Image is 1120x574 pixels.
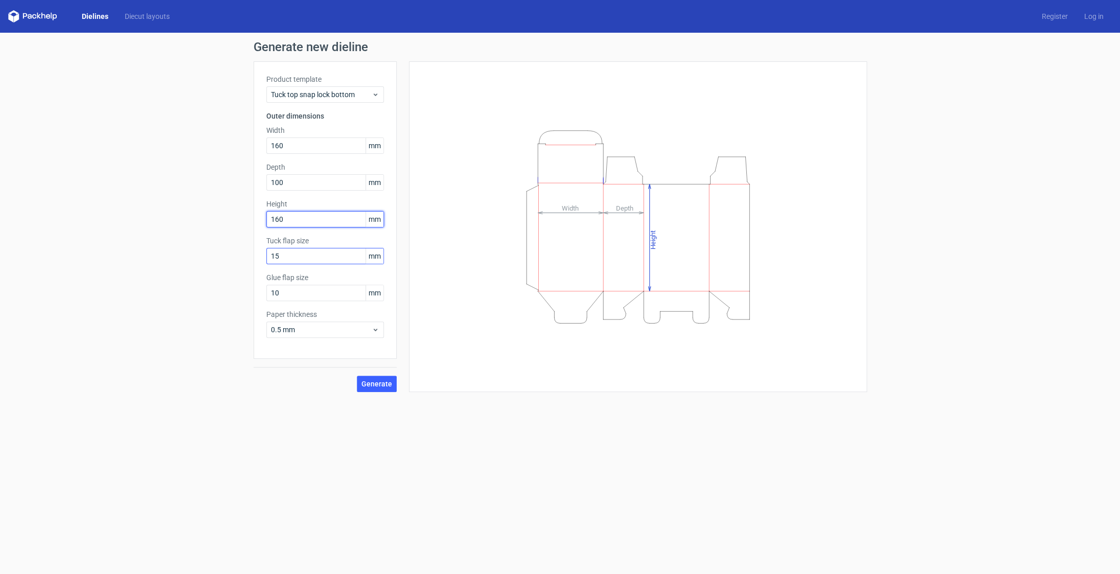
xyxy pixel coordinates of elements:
[365,212,383,227] span: mm
[561,204,578,212] tspan: Width
[365,175,383,190] span: mm
[266,111,384,121] h3: Outer dimensions
[266,236,384,246] label: Tuck flap size
[1076,11,1112,21] a: Log in
[1034,11,1076,21] a: Register
[365,285,383,301] span: mm
[365,138,383,153] span: mm
[254,41,867,53] h1: Generate new dieline
[266,162,384,172] label: Depth
[266,74,384,84] label: Product template
[357,376,397,392] button: Generate
[365,248,383,264] span: mm
[117,11,178,21] a: Diecut layouts
[74,11,117,21] a: Dielines
[649,230,657,249] tspan: Height
[361,380,392,387] span: Generate
[266,309,384,319] label: Paper thickness
[266,125,384,135] label: Width
[266,272,384,283] label: Glue flap size
[271,325,372,335] span: 0.5 mm
[615,204,633,212] tspan: Depth
[271,89,372,100] span: Tuck top snap lock bottom
[266,199,384,209] label: Height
